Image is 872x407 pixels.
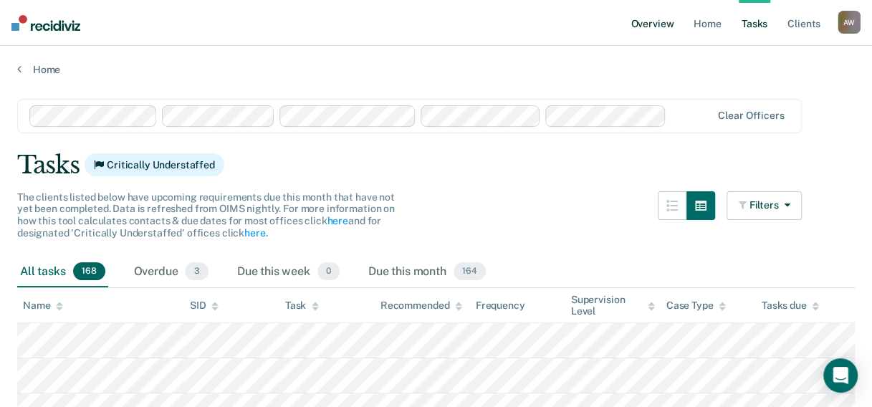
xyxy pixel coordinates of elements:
span: The clients listed below have upcoming requirements due this month that have not yet been complet... [17,191,395,239]
div: Supervision Level [571,294,655,318]
a: Home [17,63,855,76]
div: SID [190,300,219,312]
a: here [327,215,348,226]
span: 164 [454,262,486,281]
div: Overdue3 [131,257,211,288]
div: Case Type [666,300,727,312]
div: Name [23,300,63,312]
span: 168 [73,262,105,281]
div: Task [285,300,319,312]
button: Filters [727,191,802,220]
span: 0 [317,262,340,281]
div: Recommended [380,300,462,312]
div: All tasks168 [17,257,108,288]
div: Frequency [476,300,525,312]
div: Clear officers [718,110,784,122]
img: Recidiviz [11,15,80,31]
div: A W [838,11,861,34]
a: here [244,227,265,239]
div: Due this week0 [234,257,342,288]
span: 3 [185,262,208,281]
div: Tasks [17,150,855,180]
div: Due this month164 [365,257,489,288]
span: Critically Understaffed [85,153,224,176]
button: AW [838,11,861,34]
div: Open Intercom Messenger [823,358,858,393]
div: Tasks due [762,300,820,312]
